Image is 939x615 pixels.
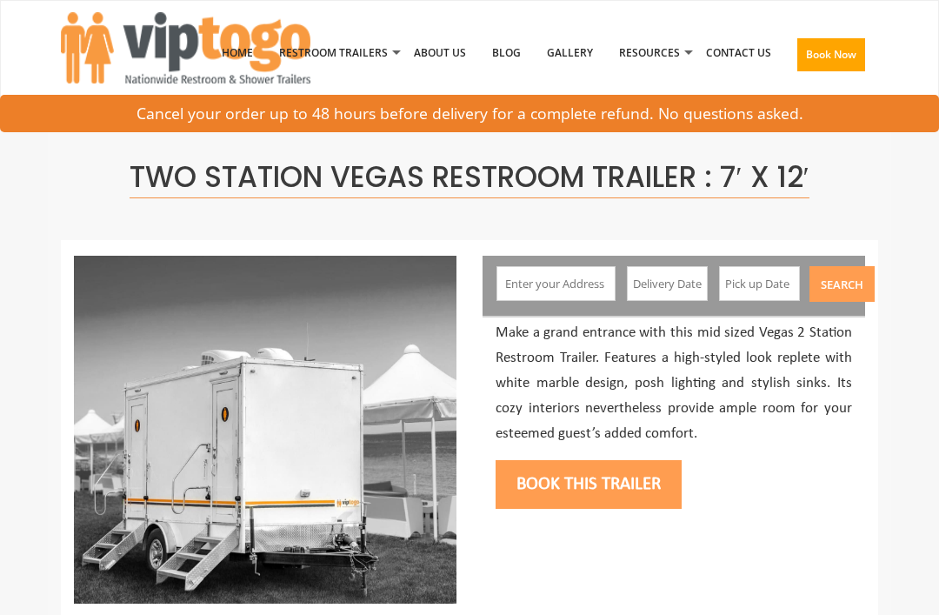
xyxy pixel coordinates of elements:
button: Book Now [797,38,865,71]
button: Book this trailer [496,460,682,509]
a: Restroom Trailers [266,8,401,98]
a: About Us [401,8,479,98]
img: Side view of two station restroom trailer with separate doors for males and females [74,256,456,604]
a: Contact Us [693,8,784,98]
a: Home [209,8,266,98]
button: Search [809,266,875,302]
a: Gallery [534,8,606,98]
p: Make a grand entrance with this mid sized Vegas 2 Station Restroom Trailer. Features a high-style... [496,321,852,447]
a: Resources [606,8,693,98]
a: Book Now [784,8,878,109]
a: Blog [479,8,534,98]
img: VIPTOGO [61,12,310,84]
input: Enter your Address [496,266,615,301]
span: Two Station Vegas Restroom Trailer : 7′ x 12′ [130,157,809,198]
input: Pick up Date [719,266,801,301]
input: Delivery Date [627,266,709,301]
